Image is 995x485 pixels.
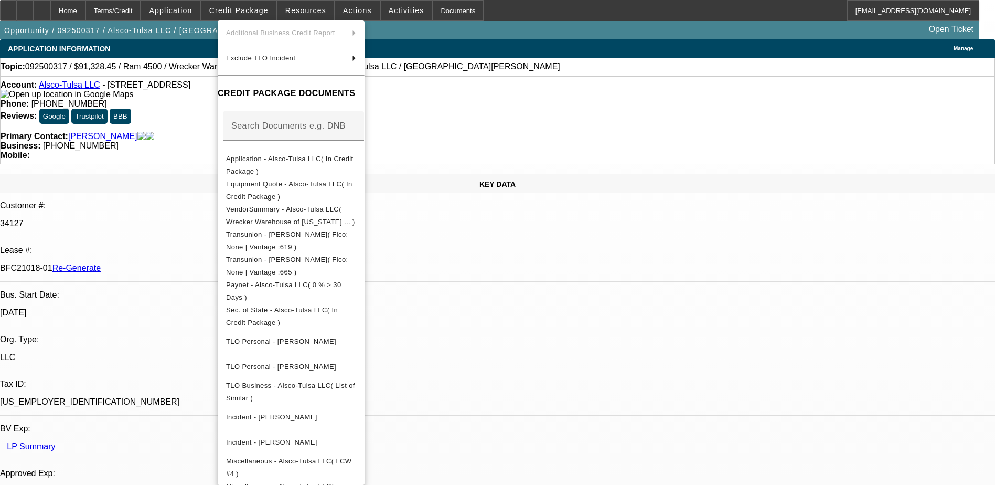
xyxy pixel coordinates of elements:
button: TLO Personal - Hancock, Elizabeth [218,329,365,354]
span: TLO Personal - [PERSON_NAME] [226,338,336,345]
span: Miscellaneous - Alsco-Tulsa LLC( LCW #4 ) [226,457,352,478]
button: Miscellaneous - Alsco-Tulsa LLC( LCW #4 ) [218,455,365,480]
span: Equipment Quote - Alsco-Tulsa LLC( In Credit Package ) [226,180,352,201]
span: Paynet - Alsco-Tulsa LLC( 0 % > 30 Days ) [226,281,341,301]
span: TLO Business - Alsco-Tulsa LLC( List of Similar ) [226,382,355,402]
button: Equipment Quote - Alsco-Tulsa LLC( In Credit Package ) [218,178,365,203]
mat-label: Search Documents e.g. DNB [231,121,346,130]
button: VendorSummary - Alsco-Tulsa LLC( Wrecker Warehouse of Texas ... ) [218,203,365,228]
span: Application - Alsco-Tulsa LLC( In Credit Package ) [226,155,354,175]
span: VendorSummary - Alsco-Tulsa LLC( Wrecker Warehouse of [US_STATE] ... ) [226,205,355,226]
span: Transunion - [PERSON_NAME]( Fico: None | Vantage :665 ) [226,256,348,276]
button: Incident - Hancock, Elizabeth [218,405,365,430]
span: Transunion - [PERSON_NAME]( Fico: None | Vantage :619 ) [226,230,348,251]
span: Sec. of State - Alsco-Tulsa LLC( In Credit Package ) [226,306,338,326]
button: Sec. of State - Alsco-Tulsa LLC( In Credit Package ) [218,304,365,329]
span: Incident - [PERSON_NAME] [226,438,317,446]
button: Transunion - Hancock, Dale( Fico: None | Vantage :665 ) [218,254,365,279]
button: Application - Alsco-Tulsa LLC( In Credit Package ) [218,153,365,178]
span: Incident - [PERSON_NAME] [226,413,317,421]
button: Transunion - Hancock, Elizabeth( Fico: None | Vantage :619 ) [218,228,365,254]
button: TLO Business - Alsco-Tulsa LLC( List of Similar ) [218,379,365,405]
button: TLO Personal - Hancock, Dale [218,354,365,379]
button: Paynet - Alsco-Tulsa LLC( 0 % > 30 Days ) [218,279,365,304]
h4: CREDIT PACKAGE DOCUMENTS [218,87,365,100]
span: TLO Personal - [PERSON_NAME] [226,363,336,371]
span: Exclude TLO Incident [226,54,295,62]
button: Incident - Hancock, Dale [218,430,365,455]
